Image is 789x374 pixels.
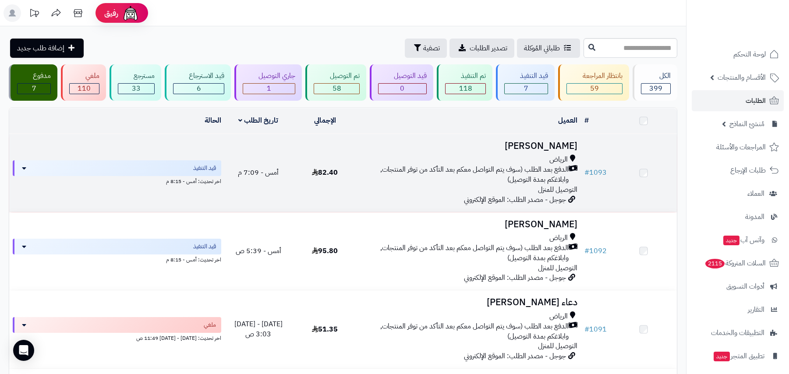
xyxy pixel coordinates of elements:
[584,246,607,256] a: #1092
[13,333,221,342] div: اخر تحديث: [DATE] - [DATE] 11:49 ص
[362,243,568,263] span: الدفع بعد الطلب (سوف يتم التواصل معكم بعد التأكد من توفر المنتجات, وابلاغكم بمدة التوصيل)
[104,8,118,18] span: رفيق
[70,84,99,94] div: 110
[538,341,577,351] span: التوصيل للمنزل
[405,39,447,58] button: تصفية
[7,64,59,101] a: مدفوع 7
[729,118,764,130] span: مُنشئ النماذج
[10,39,84,58] a: إضافة طلب جديد
[13,254,221,264] div: اخر تحديث: أمس - 8:15 م
[238,115,278,126] a: تاريخ الطلب
[17,71,51,81] div: مدفوع
[584,167,607,178] a: #1093
[692,229,784,251] a: وآتس آبجديد
[32,83,36,94] span: 7
[718,71,766,84] span: الأقسام والمنتجات
[314,84,359,94] div: 58
[205,115,221,126] a: الحالة
[236,246,281,256] span: أمس - 5:39 ص
[400,83,404,94] span: 0
[118,71,155,81] div: مسترجع
[243,71,295,81] div: جاري التوصيل
[692,160,784,181] a: طلبات الإرجاع
[378,71,427,81] div: قيد التوصيل
[590,83,599,94] span: 59
[566,71,622,81] div: بانتظار المراجعة
[362,141,577,151] h3: [PERSON_NAME]
[78,83,91,94] span: 110
[197,83,201,94] span: 6
[692,299,784,320] a: التقارير
[692,322,784,343] a: التطبيقات والخدمات
[692,206,784,227] a: المدونة
[163,64,233,101] a: قيد الاسترجاع 6
[379,84,426,94] div: 0
[723,236,739,245] span: جديد
[435,64,494,101] a: تم التنفيذ 118
[314,71,359,81] div: تم التوصيل
[504,71,548,81] div: قيد التنفيذ
[362,321,568,342] span: الدفع بعد الطلب (سوف يتم التواصل معكم بعد التأكد من توفر المنتجات, وابلاغكم بمدة التوصيل)
[423,43,440,53] span: تصفية
[748,303,764,316] span: التقارير
[446,84,485,94] div: 118
[470,43,507,53] span: تصدير الطلبات
[524,43,560,53] span: طلباتي المُوكلة
[193,242,216,251] span: قيد التنفيذ
[692,137,784,158] a: المراجعات والأسئلة
[193,164,216,173] span: قيد التنفيذ
[362,219,577,229] h3: [PERSON_NAME]
[464,194,566,205] span: جوجل - مصدر الطلب: الموقع الإلكتروني
[584,115,589,126] a: #
[641,71,671,81] div: الكل
[234,319,283,339] span: [DATE] - [DATE] 3:03 ص
[747,187,764,200] span: العملاء
[729,7,781,25] img: logo-2.png
[716,141,766,153] span: المراجعات والأسئلة
[69,71,99,81] div: ملغي
[445,71,486,81] div: تم التنفيذ
[722,234,764,246] span: وآتس آب
[584,324,607,335] a: #1091
[567,84,622,94] div: 59
[368,64,435,101] a: قيد التوصيل 0
[238,167,279,178] span: أمس - 7:09 م
[312,324,338,335] span: 51.35
[730,164,766,176] span: طلبات الإرجاع
[556,64,630,101] a: بانتظار المراجعة 59
[333,83,341,94] span: 58
[733,48,766,60] span: لوحة التحكم
[132,83,141,94] span: 33
[505,84,548,94] div: 7
[705,259,725,268] span: 2115
[692,44,784,65] a: لوحة التحكم
[13,340,34,361] div: Open Intercom Messenger
[558,115,577,126] a: العميل
[711,327,764,339] span: التطبيقات والخدمات
[584,167,589,178] span: #
[312,246,338,256] span: 95.80
[714,352,730,361] span: جديد
[204,321,216,329] span: ملغي
[692,90,784,111] a: الطلبات
[173,71,224,81] div: قيد الاسترجاع
[267,83,271,94] span: 1
[459,83,472,94] span: 118
[362,165,568,185] span: الدفع بعد الطلب (سوف يتم التواصل معكم بعد التأكد من توفر المنتجات, وابلاغكم بمدة التوصيل)
[549,311,568,321] span: الرياض
[108,64,163,101] a: مسترجع 33
[23,4,45,24] a: تحديثات المنصة
[449,39,514,58] a: تصدير الطلبات
[517,39,580,58] a: طلباتي المُوكلة
[549,233,568,243] span: الرياض
[18,84,50,94] div: 7
[494,64,556,101] a: قيد التنفيذ 7
[745,211,764,223] span: المدونة
[59,64,107,101] a: ملغي 110
[584,246,589,256] span: #
[304,64,368,101] a: تم التوصيل 58
[649,83,662,94] span: 399
[243,84,295,94] div: 1
[538,263,577,273] span: التوصيل للمنزل
[692,346,784,367] a: تطبيق المتجرجديد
